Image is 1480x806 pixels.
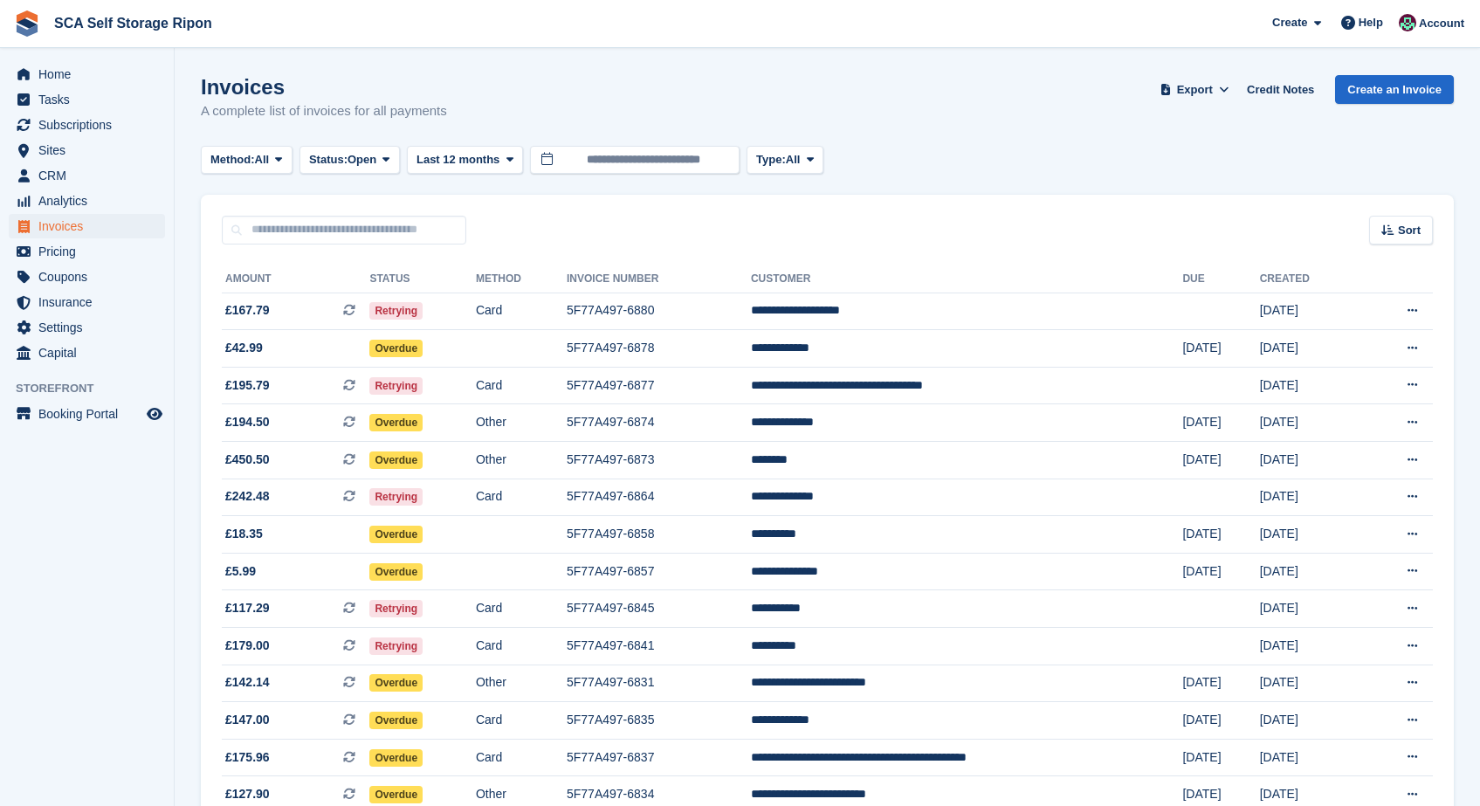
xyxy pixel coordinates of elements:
span: Tasks [38,87,143,112]
td: 5F77A497-6835 [567,702,751,740]
h1: Invoices [201,75,447,99]
span: £195.79 [225,376,270,395]
span: £142.14 [225,673,270,692]
td: [DATE] [1182,404,1259,442]
span: Export [1177,81,1213,99]
td: [DATE] [1182,516,1259,554]
td: Card [476,479,567,516]
button: Method: All [201,146,293,175]
span: Method: [210,151,255,169]
td: Card [476,590,567,628]
span: Create [1272,14,1307,31]
span: Status: [309,151,348,169]
span: CRM [38,163,143,188]
span: £5.99 [225,562,256,581]
td: 5F77A497-6878 [567,330,751,368]
td: Card [476,628,567,665]
td: 5F77A497-6831 [567,665,751,702]
td: 5F77A497-6858 [567,516,751,554]
td: [DATE] [1182,702,1259,740]
span: Subscriptions [38,113,143,137]
td: Card [476,293,567,330]
a: menu [9,113,165,137]
td: [DATE] [1260,330,1360,368]
span: Invoices [38,214,143,238]
td: [DATE] [1182,739,1259,776]
td: [DATE] [1182,330,1259,368]
td: [DATE] [1260,404,1360,442]
a: Preview store [144,403,165,424]
span: Overdue [369,563,423,581]
span: Last 12 months [416,151,499,169]
span: Overdue [369,414,423,431]
span: £167.79 [225,301,270,320]
td: 5F77A497-6864 [567,479,751,516]
span: Settings [38,315,143,340]
td: Card [476,739,567,776]
th: Amount [222,265,369,293]
td: [DATE] [1182,553,1259,590]
td: [DATE] [1260,442,1360,479]
a: menu [9,62,165,86]
span: £18.35 [225,525,263,543]
a: menu [9,214,165,238]
span: Sites [38,138,143,162]
span: Sort [1398,222,1421,239]
p: A complete list of invoices for all payments [201,101,447,121]
span: All [255,151,270,169]
span: Coupons [38,265,143,289]
span: Retrying [369,600,423,617]
td: [DATE] [1260,739,1360,776]
span: Retrying [369,302,423,320]
span: Booking Portal [38,402,143,426]
td: [DATE] [1182,442,1259,479]
td: Other [476,665,567,702]
td: 5F77A497-6880 [567,293,751,330]
td: Card [476,367,567,404]
span: Retrying [369,377,423,395]
button: Status: Open [299,146,400,175]
td: 5F77A497-6857 [567,553,751,590]
span: £175.96 [225,748,270,767]
span: Analytics [38,189,143,213]
img: stora-icon-8386f47178a22dfd0bd8f6a31ec36ba5ce8667c1dd55bd0f319d3a0aa187defe.svg [14,10,40,37]
td: 5F77A497-6837 [567,739,751,776]
span: Capital [38,341,143,365]
a: menu [9,87,165,112]
td: Card [476,702,567,740]
td: 5F77A497-6877 [567,367,751,404]
span: Type: [756,151,786,169]
span: Overdue [369,526,423,543]
span: £147.00 [225,711,270,729]
a: SCA Self Storage Ripon [47,9,219,38]
button: Last 12 months [407,146,523,175]
td: [DATE] [1260,479,1360,516]
td: 5F77A497-6874 [567,404,751,442]
td: [DATE] [1260,702,1360,740]
td: [DATE] [1260,553,1360,590]
td: [DATE] [1182,665,1259,702]
span: £42.99 [225,339,263,357]
td: [DATE] [1260,628,1360,665]
a: menu [9,163,165,188]
span: Insurance [38,290,143,314]
span: Retrying [369,488,423,506]
a: menu [9,315,165,340]
span: Overdue [369,340,423,357]
span: Storefront [16,380,174,397]
a: Credit Notes [1240,75,1321,104]
span: Pricing [38,239,143,264]
span: Home [38,62,143,86]
td: 5F77A497-6845 [567,590,751,628]
a: menu [9,290,165,314]
span: £450.50 [225,451,270,469]
span: £194.50 [225,413,270,431]
button: Export [1156,75,1233,104]
span: Overdue [369,712,423,729]
span: Account [1419,15,1464,32]
a: menu [9,138,165,162]
td: [DATE] [1260,293,1360,330]
span: Overdue [369,451,423,469]
span: All [786,151,801,169]
span: Overdue [369,674,423,692]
